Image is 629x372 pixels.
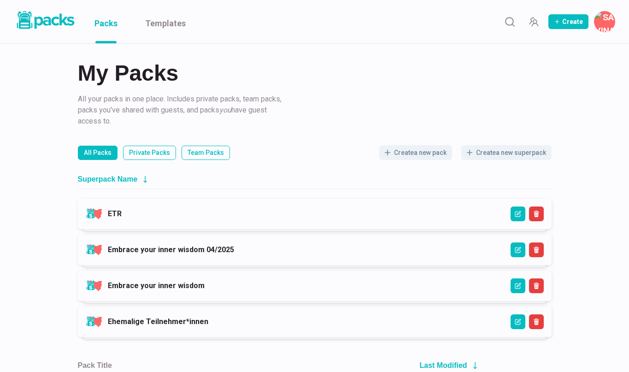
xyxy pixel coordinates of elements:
[420,361,467,370] h2: Last Modified
[78,62,552,84] h2: My Packs
[14,9,76,31] img: Packs logo
[379,145,452,160] button: Createa new pack
[594,11,615,32] button: Savina Tilmann
[511,207,525,221] button: Edit
[529,207,544,221] button: Delete Superpack
[78,94,285,127] p: All your packs in one place. Includes private packs, team packs, packs you've shared with guests,...
[529,242,544,257] button: Delete Superpack
[529,278,544,293] button: Delete Superpack
[129,148,170,158] p: Private Packs
[511,314,525,329] button: Edit
[78,175,138,183] h2: Superpack Name
[188,148,224,158] p: Team Packs
[14,9,76,34] a: Packs logo
[461,145,552,160] button: Createa new superpack
[78,361,112,370] h2: Pack Title
[500,12,519,31] button: Search
[511,242,525,257] button: Edit
[511,278,525,293] button: Edit
[84,148,112,158] p: All Packs
[524,12,543,31] button: Manage Team Invites
[529,314,544,329] button: Delete Superpack
[219,106,231,114] i: you
[548,14,588,29] button: Create Pack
